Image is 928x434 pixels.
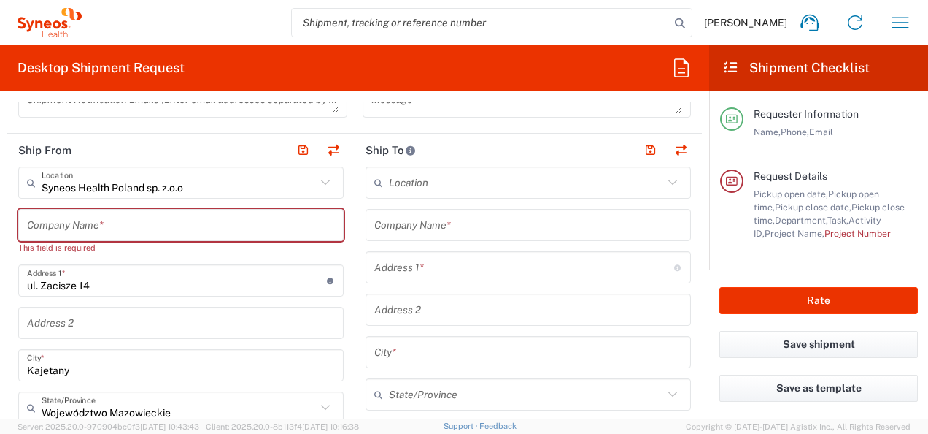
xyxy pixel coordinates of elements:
[140,422,199,431] span: [DATE] 10:43:43
[719,375,918,402] button: Save as template
[809,126,833,137] span: Email
[722,59,870,77] h2: Shipment Checklist
[754,170,827,182] span: Request Details
[754,108,859,120] span: Requester Information
[18,241,344,254] div: This field is required
[824,228,891,239] span: Project Number
[18,422,199,431] span: Server: 2025.20.0-970904bc0f3
[781,126,809,137] span: Phone,
[366,143,416,158] h2: Ship To
[444,422,480,430] a: Support
[827,215,848,226] span: Task,
[206,422,359,431] span: Client: 2025.20.0-8b113f4
[704,16,787,29] span: [PERSON_NAME]
[775,215,827,226] span: Department,
[775,202,851,213] span: Pickup close date,
[754,126,781,137] span: Name,
[754,189,828,199] span: Pickup open date,
[765,228,824,239] span: Project Name,
[686,420,910,433] span: Copyright © [DATE]-[DATE] Agistix Inc., All Rights Reserved
[292,9,670,37] input: Shipment, tracking or reference number
[719,287,918,314] button: Rate
[719,331,918,358] button: Save shipment
[18,59,185,77] h2: Desktop Shipment Request
[302,422,359,431] span: [DATE] 10:16:38
[479,422,517,430] a: Feedback
[18,143,71,158] h2: Ship From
